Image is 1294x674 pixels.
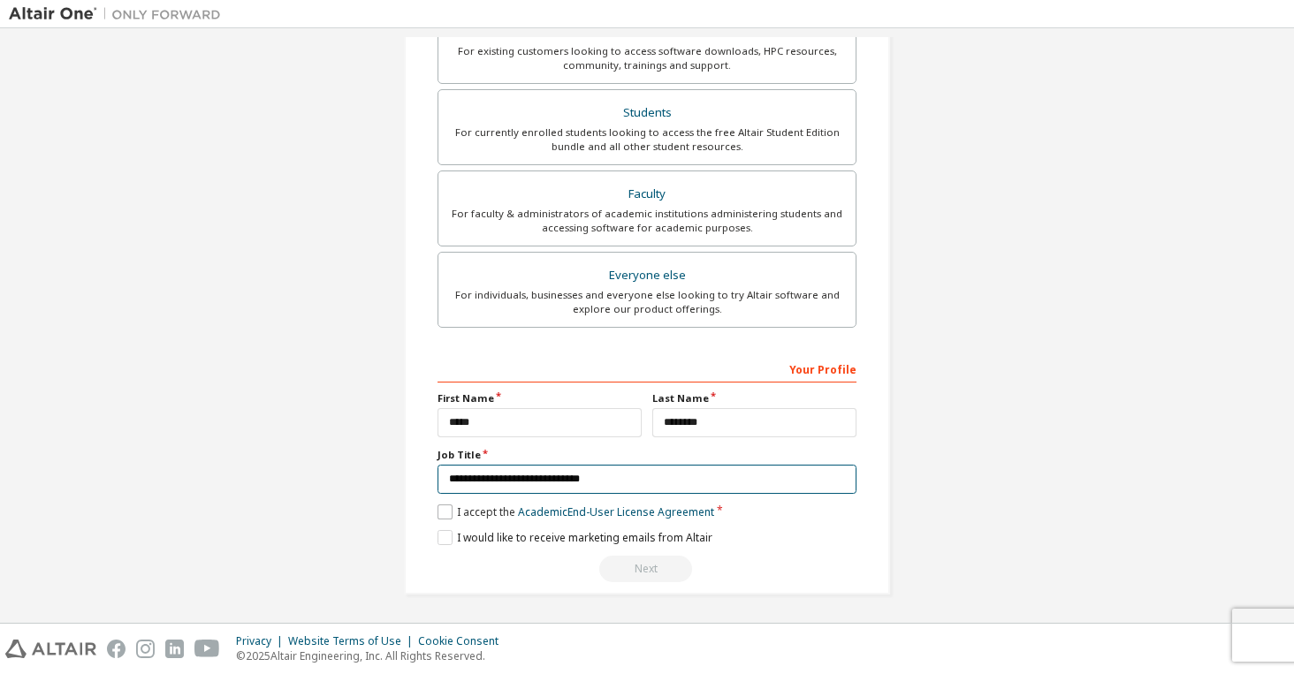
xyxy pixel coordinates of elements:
[438,448,856,462] label: Job Title
[9,5,230,23] img: Altair One
[438,556,856,582] div: Read and acccept EULA to continue
[518,504,714,519] a: Academic End-User License Agreement
[438,391,642,405] label: First Name
[449,182,845,207] div: Faculty
[236,648,509,663] p: © 2025 Altair Engineering, Inc. All Rights Reserved.
[449,44,845,72] div: For existing customers looking to access software downloads, HPC resources, community, trainings ...
[165,640,184,658] img: linkedin.svg
[449,288,845,316] div: For individuals, businesses and everyone else looking to try Altair software and explore our prod...
[5,640,96,658] img: altair_logo.svg
[449,125,845,154] div: For currently enrolled students looking to access the free Altair Student Edition bundle and all ...
[449,207,845,235] div: For faculty & administrators of academic institutions administering students and accessing softwa...
[107,640,126,658] img: facebook.svg
[136,640,155,658] img: instagram.svg
[438,530,712,545] label: I would like to receive marketing emails from Altair
[236,634,288,648] div: Privacy
[438,354,856,382] div: Your Profile
[418,634,509,648] div: Cookie Consent
[438,504,714,519] label: I accept the
[652,391,856,405] label: Last Name
[449,263,845,288] div: Everyone else
[449,101,845,125] div: Students
[194,640,220,658] img: youtube.svg
[288,634,418,648] div: Website Terms of Use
